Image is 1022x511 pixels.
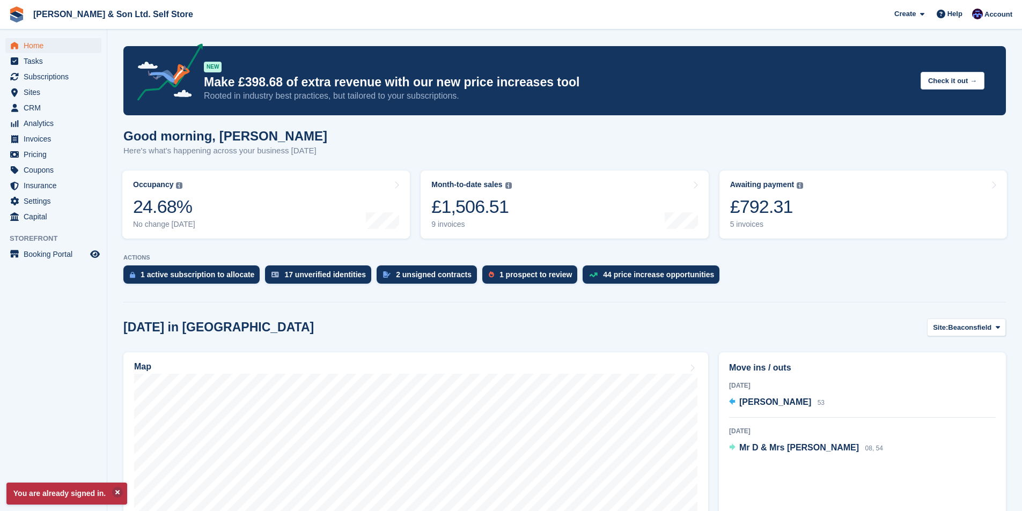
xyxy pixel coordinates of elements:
[489,271,494,278] img: prospect-51fa495bee0391a8d652442698ab0144808aea92771e9ea1ae160a38d050c398.svg
[141,270,254,279] div: 1 active subscription to allocate
[5,38,101,53] a: menu
[5,131,101,146] a: menu
[176,182,182,189] img: icon-info-grey-7440780725fd019a000dd9b08b2336e03edf1995a4989e88bcd33f0948082b44.svg
[739,397,811,406] span: [PERSON_NAME]
[505,182,512,189] img: icon-info-grey-7440780725fd019a000dd9b08b2336e03edf1995a4989e88bcd33f0948082b44.svg
[729,396,825,410] a: [PERSON_NAME] 53
[24,85,88,100] span: Sites
[10,233,107,244] span: Storefront
[921,72,984,90] button: Check it out →
[24,209,88,224] span: Capital
[5,147,101,162] a: menu
[89,248,101,261] a: Preview store
[603,270,714,279] div: 44 price increase opportunities
[984,9,1012,20] span: Account
[797,182,803,189] img: icon-info-grey-7440780725fd019a000dd9b08b2336e03edf1995a4989e88bcd33f0948082b44.svg
[927,319,1006,336] button: Site: Beaconsfield
[739,443,859,452] span: Mr D & Mrs [PERSON_NAME]
[24,100,88,115] span: CRM
[431,180,502,189] div: Month-to-date sales
[482,265,583,289] a: 1 prospect to review
[130,271,135,278] img: active_subscription_to_allocate_icon-d502201f5373d7db506a760aba3b589e785aa758c864c3986d89f69b8ff3...
[933,322,948,333] span: Site:
[24,247,88,262] span: Booking Portal
[383,271,391,278] img: contract_signature_icon-13c848040528278c33f63329250d36e43548de30e8caae1d1a13099fd9432cc5.svg
[5,54,101,69] a: menu
[5,69,101,84] a: menu
[894,9,916,19] span: Create
[730,180,795,189] div: Awaiting payment
[377,265,482,289] a: 2 unsigned contracts
[6,483,127,505] p: You are already signed in.
[123,265,265,289] a: 1 active subscription to allocate
[5,247,101,262] a: menu
[729,361,996,374] h2: Move ins / outs
[24,69,88,84] span: Subscriptions
[719,171,1007,239] a: Awaiting payment £792.31 5 invoices
[5,100,101,115] a: menu
[865,445,883,452] span: 08, 54
[972,9,983,19] img: Josey Kitching
[5,209,101,224] a: menu
[24,54,88,69] span: Tasks
[24,147,88,162] span: Pricing
[589,272,598,277] img: price_increase_opportunities-93ffe204e8149a01c8c9dc8f82e8f89637d9d84a8eef4429ea346261dce0b2c0.svg
[123,254,1006,261] p: ACTIONS
[204,90,912,102] p: Rooted in industry best practices, but tailored to your subscriptions.
[5,162,101,177] a: menu
[730,196,804,218] div: £792.31
[499,270,572,279] div: 1 prospect to review
[133,196,195,218] div: 24.68%
[5,85,101,100] a: menu
[818,399,825,406] span: 53
[24,131,88,146] span: Invoices
[947,9,962,19] span: Help
[134,362,151,372] h2: Map
[284,270,366,279] div: 17 unverified identities
[729,426,996,436] div: [DATE]
[583,265,725,289] a: 44 price increase opportunities
[123,145,327,157] p: Here's what's happening across your business [DATE]
[133,180,173,189] div: Occupancy
[9,6,25,23] img: stora-icon-8386f47178a22dfd0bd8f6a31ec36ba5ce8667c1dd55bd0f319d3a0aa187defe.svg
[729,441,883,455] a: Mr D & Mrs [PERSON_NAME] 08, 54
[24,162,88,177] span: Coupons
[133,220,195,229] div: No change [DATE]
[265,265,377,289] a: 17 unverified identities
[29,5,197,23] a: [PERSON_NAME] & Son Ltd. Self Store
[5,194,101,209] a: menu
[24,38,88,53] span: Home
[948,322,991,333] span: Beaconsfield
[431,220,511,229] div: 9 invoices
[24,178,88,193] span: Insurance
[421,171,708,239] a: Month-to-date sales £1,506.51 9 invoices
[24,194,88,209] span: Settings
[204,62,222,72] div: NEW
[730,220,804,229] div: 5 invoices
[5,116,101,131] a: menu
[271,271,279,278] img: verify_identity-adf6edd0f0f0b5bbfe63781bf79b02c33cf7c696d77639b501bdc392416b5a36.svg
[396,270,472,279] div: 2 unsigned contracts
[729,381,996,390] div: [DATE]
[128,43,203,105] img: price-adjustments-announcement-icon-8257ccfd72463d97f412b2fc003d46551f7dbcb40ab6d574587a9cd5c0d94...
[123,320,314,335] h2: [DATE] in [GEOGRAPHIC_DATA]
[24,116,88,131] span: Analytics
[204,75,912,90] p: Make £398.68 of extra revenue with our new price increases tool
[123,129,327,143] h1: Good morning, [PERSON_NAME]
[431,196,511,218] div: £1,506.51
[122,171,410,239] a: Occupancy 24.68% No change [DATE]
[5,178,101,193] a: menu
